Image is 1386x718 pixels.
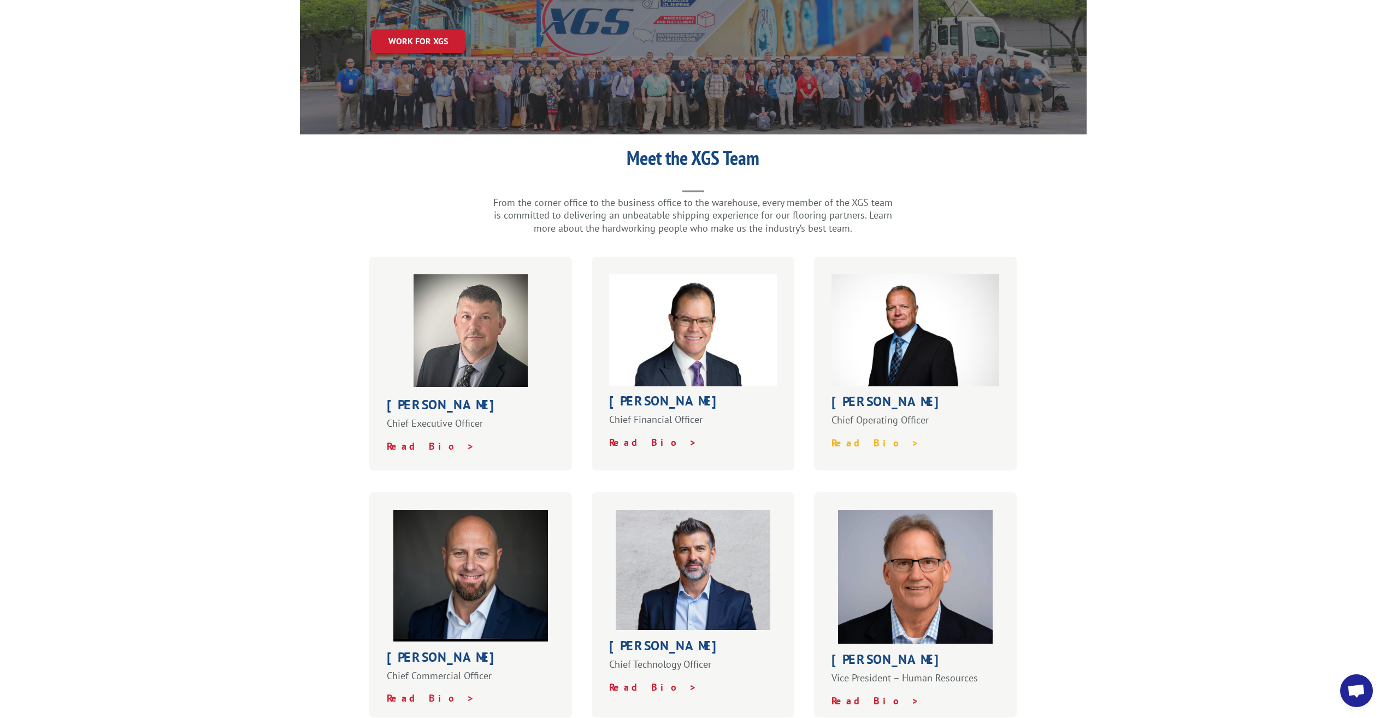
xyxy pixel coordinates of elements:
p: Chief Executive Officer [387,417,555,440]
img: bobkenna-profilepic [414,274,528,387]
img: dm-profile-website [616,510,770,630]
img: Roger_Silva [609,274,777,386]
img: Greg Laminack [831,274,1000,386]
a: Read Bio > [831,695,919,707]
img: placeholder-person [393,510,548,642]
a: Read Bio > [387,692,475,704]
h1: [PERSON_NAME] [831,653,1000,672]
a: Read Bio > [609,436,697,449]
h1: [PERSON_NAME] [609,639,777,658]
a: Read Bio > [831,437,919,449]
strong: [PERSON_NAME] [831,393,948,410]
a: Open chat [1340,674,1373,707]
p: Chief Technology Officer [609,658,777,681]
a: Read Bio > [387,440,475,452]
a: Read Bio > [609,681,697,693]
p: Chief Financial Officer [609,413,777,436]
p: Chief Operating Officer [831,414,1000,437]
a: Work for XGS [371,30,465,53]
h1: [PERSON_NAME] [387,651,555,669]
h1: [PERSON_NAME] [387,398,555,417]
p: Chief Commercial Officer [387,669,555,692]
h1: [PERSON_NAME] [609,395,777,413]
p: From the corner office to the business office to the warehouse, every member of the XGS team is c... [475,196,912,235]
img: kevin-holland-headshot-web [838,510,993,644]
p: Vice President – Human Resources [831,672,1000,695]
h1: Meet the XGS Team [475,148,912,173]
